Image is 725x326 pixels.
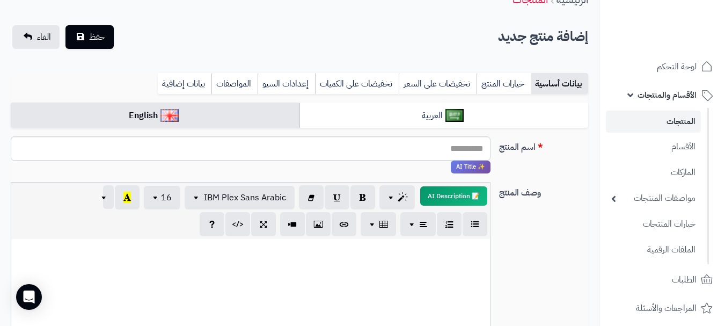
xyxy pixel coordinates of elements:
a: مواصفات المنتجات [606,187,701,210]
a: إعدادات السيو [258,73,315,95]
span: حفظ [89,31,105,44]
span: انقر لاستخدام رفيقك الذكي [451,161,490,173]
span: المراجعات والأسئلة [636,301,697,316]
img: العربية [445,109,464,122]
span: الأقسام والمنتجات [638,88,697,103]
a: الملفات الرقمية [606,238,701,262]
a: خيارات المنتجات [606,213,701,236]
a: تخفيضات على الكميات [315,73,399,95]
a: المراجعات والأسئلة [606,295,719,321]
a: خيارات المنتج [477,73,531,95]
span: الطلبات [672,272,697,287]
span: IBM Plex Sans Arabic [204,191,286,204]
a: الماركات [606,161,701,184]
button: حفظ [65,25,114,49]
a: بيانات أساسية [531,73,588,95]
a: المنتجات [606,111,701,133]
a: تخفيضات على السعر [399,73,477,95]
img: logo-2.png [652,24,715,47]
a: الأقسام [606,135,701,158]
button: 16 [144,186,180,209]
div: Open Intercom Messenger [16,284,42,310]
label: اسم المنتج [495,136,592,154]
span: الغاء [37,31,51,44]
a: English [11,103,299,129]
a: بيانات إضافية [158,73,211,95]
a: لوحة التحكم [606,54,719,79]
label: وصف المنتج [495,182,592,199]
a: الطلبات [606,267,719,293]
span: 16 [161,191,172,204]
button: 📝 AI Description [420,186,487,206]
button: IBM Plex Sans Arabic [185,186,295,209]
h2: إضافة منتج جديد [498,26,588,48]
a: العربية [299,103,588,129]
a: الغاء [12,25,60,49]
img: English [160,109,179,122]
a: المواصفات [211,73,258,95]
span: لوحة التحكم [657,59,697,74]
